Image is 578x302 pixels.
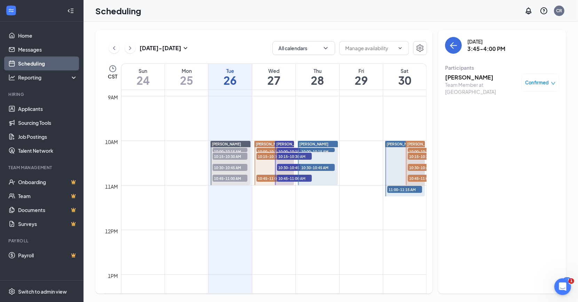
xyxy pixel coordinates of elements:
div: Reporting [18,74,78,81]
div: 10am [104,138,120,146]
button: back-button [445,37,462,54]
div: Team Management [8,165,76,171]
svg: Notifications [524,7,533,15]
h1: 26 [208,74,252,86]
svg: Clock [109,65,117,73]
a: August 26, 2025 [208,64,252,90]
div: Thu [296,67,339,74]
span: 10:45-11:00 AM [408,175,443,182]
button: ChevronLeft [109,43,119,53]
span: 10:15-10:30 AM [213,153,247,160]
div: CR [556,8,562,14]
span: 10:45-11:00 AM [213,175,247,182]
div: Sat [383,67,426,74]
a: Talent Network [18,144,78,158]
span: 10:30-10:45 AM [213,164,247,171]
a: August 29, 2025 [340,64,383,90]
svg: ChevronDown [322,45,329,52]
a: Messages [18,43,78,56]
a: August 25, 2025 [165,64,208,90]
svg: WorkstreamLogo [8,7,15,14]
span: Confirmed [525,79,549,86]
h1: 27 [252,74,295,86]
h1: 24 [121,74,165,86]
span: CST [108,73,117,80]
span: 10:45-11:00 AM [256,175,291,182]
a: Applicants [18,102,78,116]
span: 10:30-10:45 AM [300,164,335,171]
a: SurveysCrown [18,217,78,231]
a: August 27, 2025 [252,64,295,90]
h3: 3:45-4:00 PM [467,45,505,53]
a: August 30, 2025 [383,64,426,90]
div: Sun [121,67,165,74]
span: 10:45-11:00 AM [277,175,312,182]
div: 1pm [107,272,120,280]
span: [PERSON_NAME] [276,142,306,146]
span: 10:15-10:30 AM [256,153,291,160]
div: Team Member at [GEOGRAPHIC_DATA] [445,81,518,95]
div: Payroll [8,238,76,244]
a: TeamCrown [18,189,78,203]
span: down [551,81,556,86]
a: PayrollCrown [18,248,78,262]
span: 10:15-10:30 AM [277,153,312,160]
span: 10:30-10:45 AM [408,164,443,171]
svg: ChevronRight [127,44,134,52]
a: Scheduling [18,56,78,70]
h1: 30 [383,74,426,86]
button: ChevronRight [125,43,135,53]
div: Tue [208,67,252,74]
span: 10:00-10:15 AM [408,148,443,155]
svg: Settings [8,288,15,295]
span: 10:30-10:45 AM [277,164,312,171]
span: [PERSON_NAME] [212,142,241,146]
h1: 25 [165,74,208,86]
a: Home [18,29,78,43]
h3: [DATE] - [DATE] [140,44,181,52]
div: 9am [107,93,120,101]
svg: ChevronLeft [111,44,118,52]
svg: Analysis [8,74,15,81]
span: 10:00-10:15 AM [213,148,247,155]
div: Hiring [8,91,76,97]
a: DocumentsCrown [18,203,78,217]
span: 1 [569,278,574,284]
div: Participants [445,64,559,71]
span: 10:00-10:15 AM [300,148,335,155]
svg: SmallChevronDown [181,44,190,52]
span: 11:00-11:15 AM [387,186,422,193]
div: Wed [252,67,295,74]
div: 12pm [104,227,120,235]
div: Mon [165,67,208,74]
span: [PERSON_NAME] [256,142,285,146]
input: Manage availability [345,44,395,52]
a: Sourcing Tools [18,116,78,130]
h1: Scheduling [95,5,141,17]
span: [PERSON_NAME] [299,142,328,146]
button: All calendarsChevronDown [272,41,335,55]
a: August 28, 2025 [296,64,339,90]
span: 10:00-10:15 AM [277,148,312,155]
h1: 28 [296,74,339,86]
button: Settings [413,41,427,55]
svg: ChevronDown [397,45,403,51]
svg: Collapse [67,7,74,14]
span: 10:15-10:30 AM [408,153,443,160]
div: 11am [104,183,120,190]
svg: QuestionInfo [540,7,548,15]
a: Job Postings [18,130,78,144]
svg: Settings [416,44,424,52]
span: 10:00-10:15 AM [256,148,291,155]
h1: 29 [340,74,383,86]
div: Switch to admin view [18,288,67,295]
a: OnboardingCrown [18,175,78,189]
span: [PERSON_NAME] [407,142,436,146]
iframe: Intercom live chat [554,278,571,295]
span: [PERSON_NAME] [387,142,416,146]
a: August 24, 2025 [121,64,165,90]
div: [DATE] [467,38,505,45]
div: Fri [340,67,383,74]
svg: ArrowLeft [449,41,458,50]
